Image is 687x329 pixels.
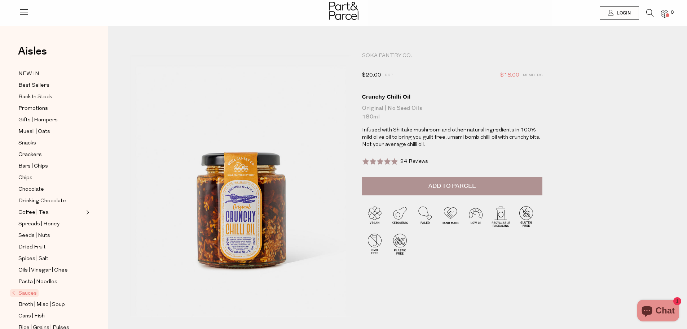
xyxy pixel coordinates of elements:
[18,300,65,309] span: Broth | Miso | Soup
[661,10,668,17] a: 0
[18,243,84,252] a: Dried Fruit
[18,197,66,205] span: Drinking Chocolate
[18,46,47,64] a: Aisles
[18,266,84,275] a: Oils | Vinegar | Ghee
[362,104,542,121] div: Original | No Seed Oils 180ml
[130,55,351,317] img: Crunchy Chilli Oil
[523,71,542,80] span: Members
[488,204,514,229] img: P_P-ICONS-Live_Bec_V11_Recyclable_Packaging.svg
[18,116,84,125] a: Gifts | Hampers
[18,174,32,182] span: Chips
[18,81,84,90] a: Best Sellers
[438,204,463,229] img: P_P-ICONS-Live_Bec_V11_Handmade.svg
[428,182,476,190] span: Add to Parcel
[615,10,631,16] span: Login
[18,278,57,286] span: Pasta | Noodles
[18,150,84,159] a: Crackers
[18,151,42,159] span: Crackers
[18,208,84,217] a: Coffee | Tea
[18,196,84,205] a: Drinking Chocolate
[18,43,47,59] span: Aisles
[18,93,52,101] span: Back In Stock
[18,277,84,286] a: Pasta | Noodles
[18,116,58,125] span: Gifts | Hampers
[669,9,675,16] span: 0
[18,127,50,136] span: Muesli | Oats
[500,71,519,80] span: $18.00
[18,104,48,113] span: Promotions
[463,204,488,229] img: P_P-ICONS-Live_Bec_V11_Low_Gi.svg
[18,266,68,275] span: Oils | Vinegar | Ghee
[362,71,381,80] span: $20.00
[362,204,387,229] img: P_P-ICONS-Live_Bec_V11_Vegan.svg
[387,231,413,256] img: P_P-ICONS-Live_Bec_V11_Plastic_Free.svg
[18,127,84,136] a: Muesli | Oats
[18,173,84,182] a: Chips
[18,220,84,229] a: Spreads | Honey
[600,7,639,20] a: Login
[400,159,428,164] span: 24 Reviews
[514,204,539,229] img: P_P-ICONS-Live_Bec_V11_Gluten_Free.svg
[362,177,542,195] button: Add to Parcel
[413,204,438,229] img: P_P-ICONS-Live_Bec_V11_Paleo.svg
[385,71,393,80] span: RRP
[18,254,84,263] a: Spices | Salt
[18,162,48,171] span: Bars | Chips
[12,289,84,298] a: Sauces
[362,127,542,148] p: Infused with Shiitake mushroom and other natural ingredients in 100% mild olive oil to bring you ...
[387,204,413,229] img: P_P-ICONS-Live_Bec_V11_Ketogenic.svg
[18,231,50,240] span: Seeds | Nuts
[18,92,84,101] a: Back In Stock
[18,312,45,321] span: Cans | Fish
[18,243,46,252] span: Dried Fruit
[18,139,84,148] a: Snacks
[18,69,84,78] a: NEW IN
[18,162,84,171] a: Bars | Chips
[84,208,89,217] button: Expand/Collapse Coffee | Tea
[18,185,44,194] span: Chocolate
[18,70,39,78] span: NEW IN
[18,139,36,148] span: Snacks
[362,231,387,256] img: P_P-ICONS-Live_Bec_V11_GMO_Free.svg
[18,81,49,90] span: Best Sellers
[362,93,542,100] div: Crunchy Chilli Oil
[18,300,84,309] a: Broth | Miso | Soup
[18,231,84,240] a: Seeds | Nuts
[18,312,84,321] a: Cans | Fish
[18,104,84,113] a: Promotions
[635,300,681,323] inbox-online-store-chat: Shopify online store chat
[362,52,542,60] div: Soka Pantry Co.
[18,255,48,263] span: Spices | Salt
[10,289,39,297] span: Sauces
[18,208,48,217] span: Coffee | Tea
[18,185,84,194] a: Chocolate
[329,2,358,20] img: Part&Parcel
[18,220,60,229] span: Spreads | Honey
